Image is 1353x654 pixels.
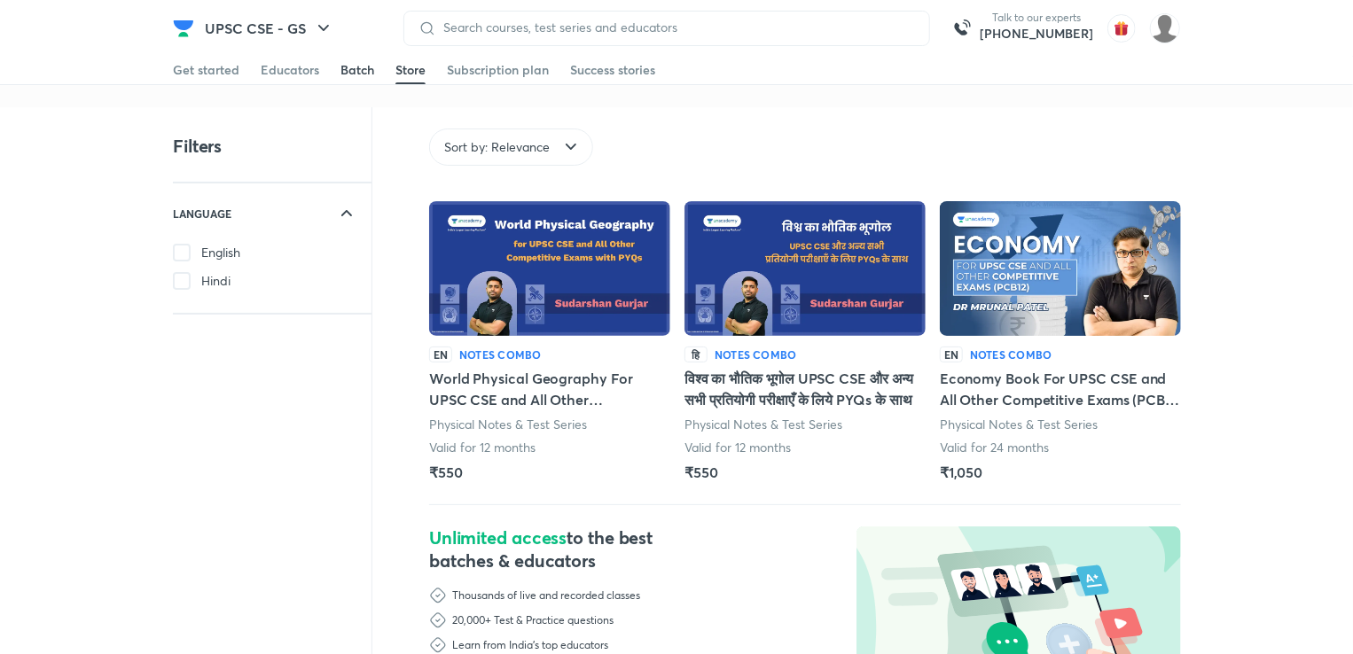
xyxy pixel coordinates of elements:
[684,368,926,410] h5: विश्व का भौतिक भूगोल UPSC CSE और अन्य सभी प्रतियोगी परीक्षाएँ के लिये PYQs के साथ
[452,588,640,603] p: Thousands of live and recorded classes
[940,346,963,362] p: EN
[395,56,426,84] a: Store
[980,11,1093,25] p: Talk to our experts
[684,416,843,433] p: Physical Notes & Test Series
[173,135,222,158] h4: Filters
[340,56,374,84] a: Batch
[173,205,231,222] h6: LANGUAGE
[1150,13,1180,43] img: Kiran Saini
[459,346,542,362] h6: Notes Combo
[980,25,1093,43] a: [PHONE_NUMBER]
[944,11,980,46] img: call-us
[261,56,319,84] a: Educators
[1107,14,1136,43] img: avatar
[452,613,614,627] p: 20,000+ Test & Practice questions
[570,56,655,84] a: Success stories
[429,201,670,336] img: Batch Thumbnail
[429,368,670,410] h5: World Physical Geography For UPSC CSE and All Other Competitive Exams with PYQs
[201,244,240,261] span: English
[570,61,655,79] div: Success stories
[429,526,653,572] span: to the best batches & educators
[194,11,345,46] button: UPSC CSE - GS
[684,439,791,456] p: Valid for 12 months
[684,346,708,362] p: हि
[173,18,194,39] img: Company Logo
[395,61,426,79] div: Store
[261,61,319,79] div: Educators
[429,462,463,483] h5: ₹550
[201,272,231,290] span: Hindi
[940,368,1181,410] h5: Economy Book For UPSC CSE and All Other Competitive Exams (PCB 12) By [PERSON_NAME]
[940,416,1099,433] p: Physical Notes & Test Series
[684,462,718,483] h5: ₹550
[429,346,452,362] p: EN
[429,439,536,456] p: Valid for 12 months
[173,56,239,84] a: Get started
[436,20,915,35] input: Search courses, test series and educators
[452,638,608,652] p: Learn from India’s top educators
[940,439,1049,456] p: Valid for 24 months
[447,61,549,79] div: Subscription plan
[970,346,1052,362] h6: Notes Combo
[429,526,708,572] h4: Unlimited access
[340,61,374,79] div: Batch
[173,61,239,79] div: Get started
[715,346,797,362] h6: Notes Combo
[429,416,588,433] p: Physical Notes & Test Series
[444,138,550,156] span: Sort by: Relevance
[940,462,983,483] h5: ₹1,050
[447,56,549,84] a: Subscription plan
[940,201,1181,336] img: Batch Thumbnail
[684,201,926,336] img: Batch Thumbnail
